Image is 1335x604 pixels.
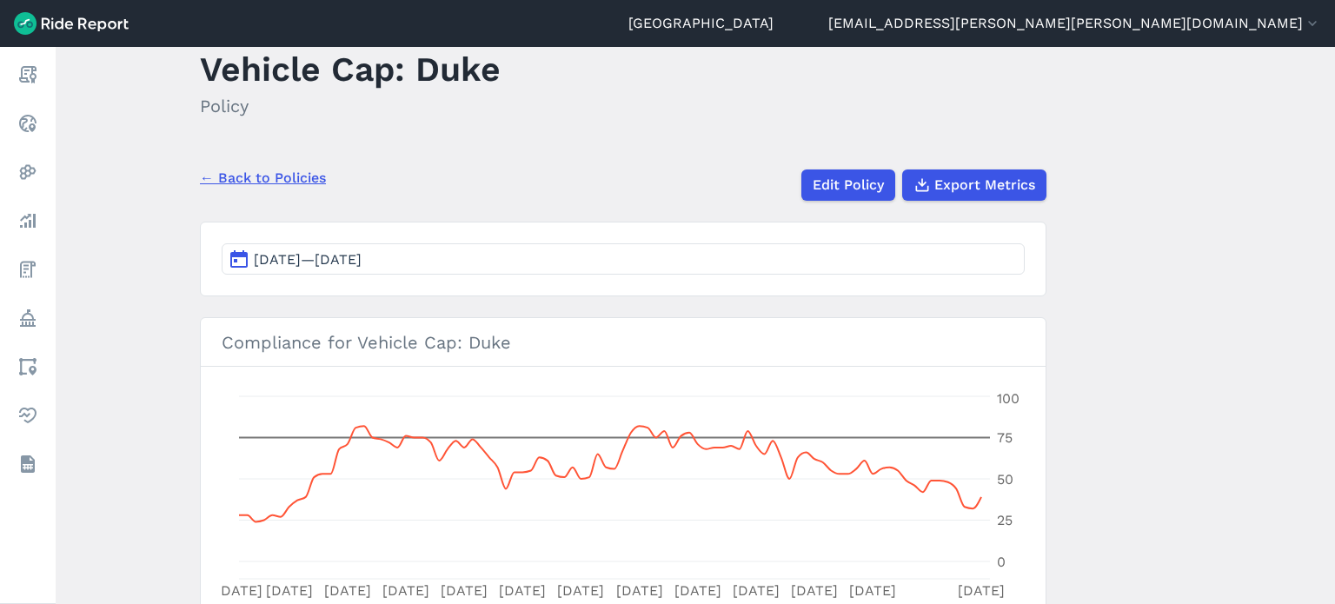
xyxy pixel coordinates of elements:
tspan: [DATE] [324,582,371,599]
tspan: [DATE] [791,582,838,599]
button: [EMAIL_ADDRESS][PERSON_NAME][PERSON_NAME][DOMAIN_NAME] [828,13,1321,34]
tspan: [DATE] [216,582,262,599]
a: Health [12,400,43,431]
tspan: [DATE] [266,582,313,599]
a: Edit Policy [801,169,895,201]
a: Report [12,59,43,90]
tspan: [DATE] [382,582,429,599]
h3: Compliance for Vehicle Cap: Duke [201,318,1046,367]
a: Realtime [12,108,43,139]
a: Analyze [12,205,43,236]
span: Export Metrics [934,175,1035,196]
a: Areas [12,351,43,382]
a: [GEOGRAPHIC_DATA] [628,13,774,34]
tspan: 75 [997,429,1013,446]
tspan: 25 [997,512,1013,528]
tspan: [DATE] [674,582,721,599]
h1: Vehicle Cap: Duke [200,45,501,93]
tspan: [DATE] [557,582,604,599]
h2: Policy [200,93,501,119]
tspan: [DATE] [499,582,546,599]
tspan: [DATE] [849,582,896,599]
a: Policy [12,302,43,334]
a: Datasets [12,448,43,480]
tspan: [DATE] [441,582,488,599]
a: Heatmaps [12,156,43,188]
button: [DATE]—[DATE] [222,243,1025,275]
tspan: 100 [997,390,1020,407]
tspan: [DATE] [616,582,663,599]
img: Ride Report [14,12,129,35]
tspan: 0 [997,554,1006,570]
span: [DATE]—[DATE] [254,251,362,268]
tspan: 50 [997,471,1013,488]
tspan: [DATE] [733,582,780,599]
tspan: [DATE] [958,582,1005,599]
a: Fees [12,254,43,285]
button: Export Metrics [902,169,1046,201]
a: ← Back to Policies [200,168,326,189]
